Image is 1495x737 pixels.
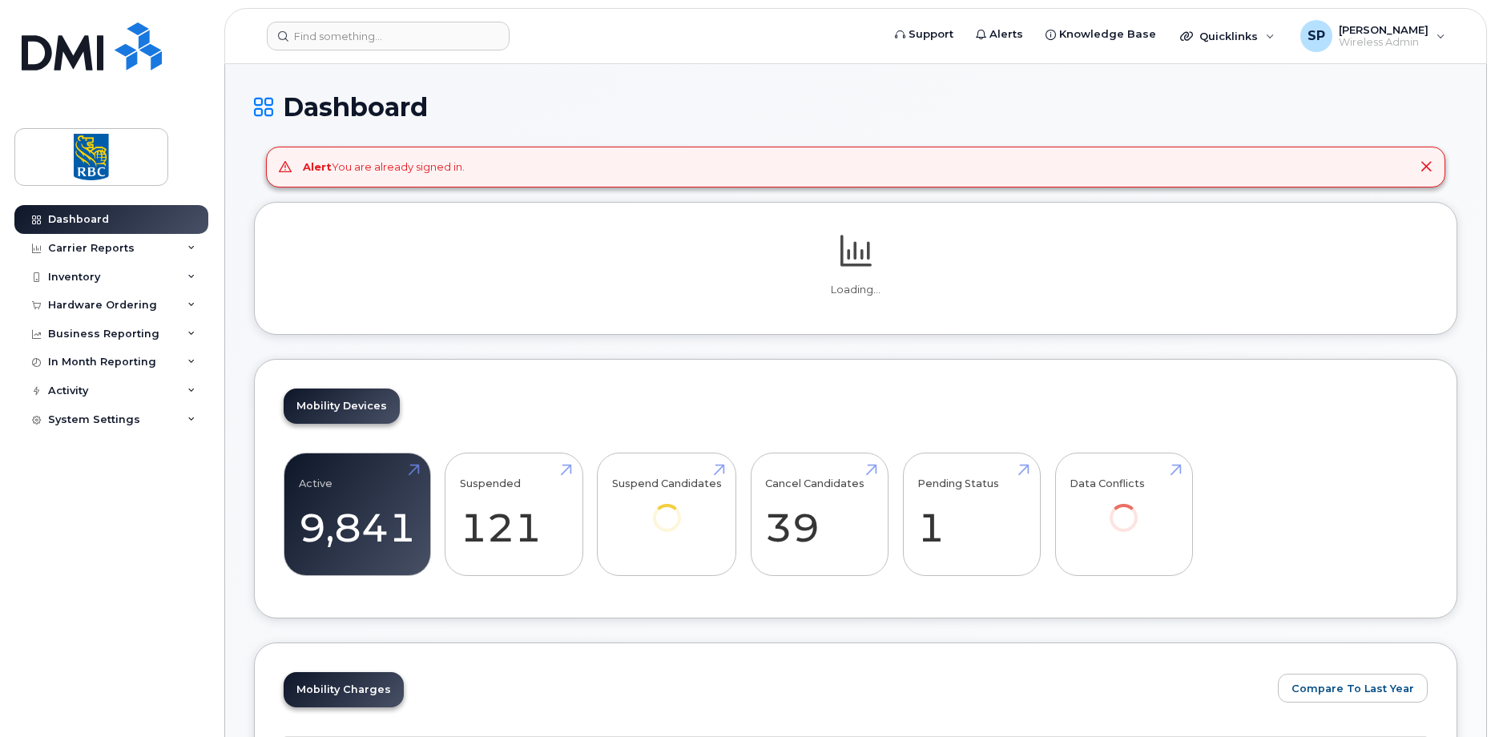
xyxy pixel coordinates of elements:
[284,389,400,424] a: Mobility Devices
[299,461,416,567] a: Active 9,841
[1292,681,1414,696] span: Compare To Last Year
[1278,674,1428,703] button: Compare To Last Year
[1070,461,1178,554] a: Data Conflicts
[765,461,873,567] a: Cancel Candidates 39
[254,93,1457,121] h1: Dashboard
[284,283,1428,297] p: Loading...
[303,160,332,173] strong: Alert
[917,461,1026,567] a: Pending Status 1
[303,159,465,175] div: You are already signed in.
[460,461,568,567] a: Suspended 121
[612,461,722,554] a: Suspend Candidates
[284,672,404,707] a: Mobility Charges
